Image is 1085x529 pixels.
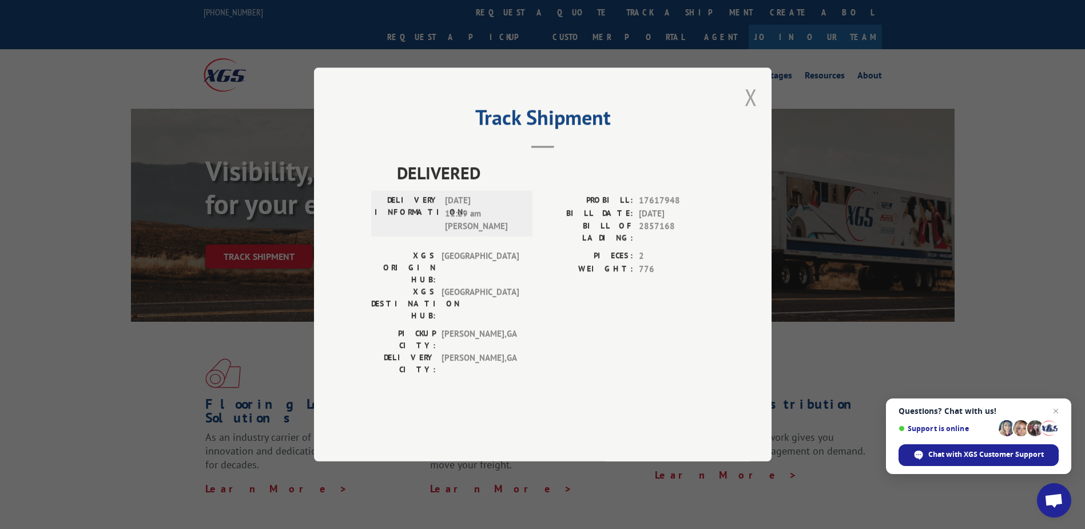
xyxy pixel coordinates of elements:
label: PROBILL: [543,194,633,207]
label: DELIVERY CITY: [371,352,436,376]
span: 17617948 [639,194,714,207]
span: [DATE] 11:29 am [PERSON_NAME] [445,194,522,233]
label: XGS ORIGIN HUB: [371,250,436,286]
label: XGS DESTINATION HUB: [371,286,436,322]
span: Close chat [1049,404,1063,418]
span: 776 [639,263,714,276]
span: [DATE] [639,207,714,220]
label: DELIVERY INFORMATION: [375,194,439,233]
span: [PERSON_NAME] , GA [442,352,519,376]
span: Support is online [899,424,995,433]
label: WEIGHT: [543,263,633,276]
label: PIECES: [543,250,633,263]
span: [GEOGRAPHIC_DATA] [442,286,519,322]
span: [GEOGRAPHIC_DATA] [442,250,519,286]
label: BILL OF LADING: [543,220,633,244]
span: DELIVERED [397,160,714,185]
div: Chat with XGS Customer Support [899,444,1059,466]
button: Close modal [745,82,757,112]
h2: Track Shipment [371,109,714,131]
span: 2 [639,250,714,263]
span: [PERSON_NAME] , GA [442,327,519,352]
label: BILL DATE: [543,207,633,220]
label: PICKUP CITY: [371,327,436,352]
div: Open chat [1037,483,1071,518]
span: 2857168 [639,220,714,244]
span: Chat with XGS Customer Support [928,449,1044,460]
span: Questions? Chat with us! [899,406,1059,416]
